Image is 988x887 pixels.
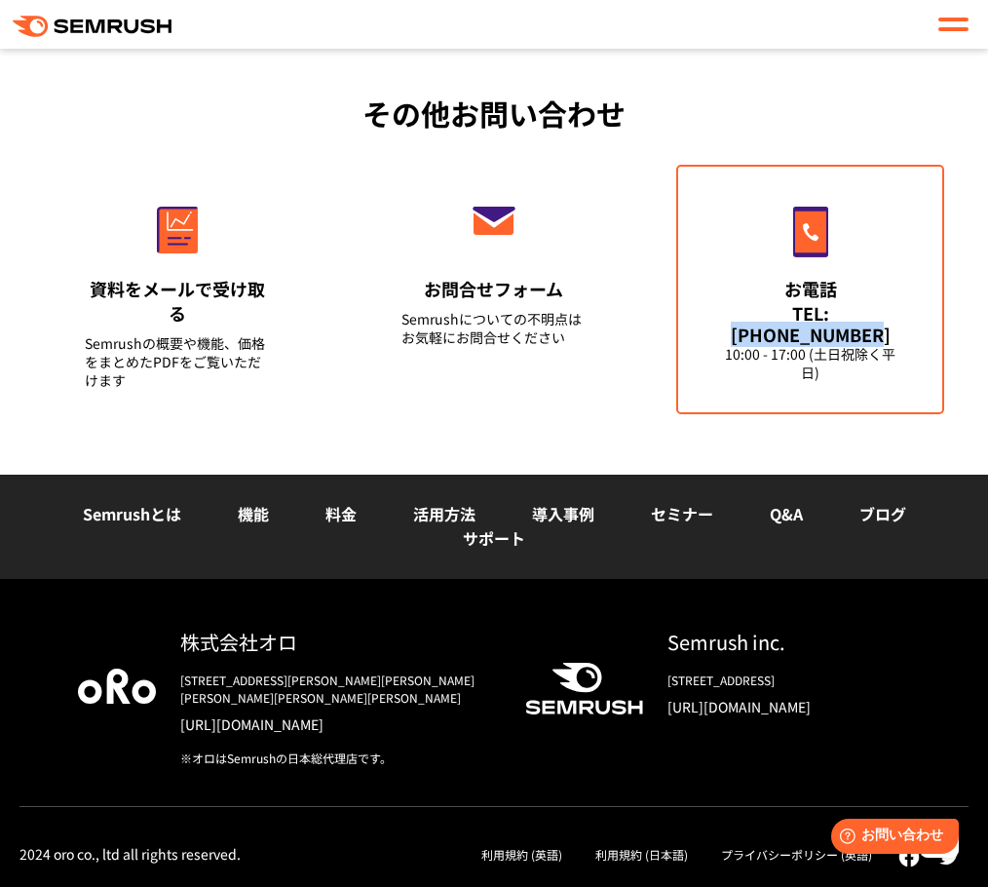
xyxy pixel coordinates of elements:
[651,502,713,525] a: セミナー
[717,277,903,301] div: お電話
[401,277,588,301] div: お問合せフォーム
[361,165,628,414] a: お問合せフォーム Semrushについての不明点はお気軽にお問合せください
[19,92,969,135] div: その他お問い合わせ
[721,846,872,863] a: プライバシーポリシー (英語)
[717,345,903,382] div: 10:00 - 17:00 (土日祝除く平日)
[78,669,156,704] img: oro company
[667,697,910,716] a: [URL][DOMAIN_NAME]
[180,714,494,734] a: [URL][DOMAIN_NAME]
[85,334,271,390] div: Semrushの概要や機能、価格をまとめたPDFをご覧いただけます
[532,502,594,525] a: 導入事例
[180,750,494,767] div: ※オロはSemrushの日本総代理店です。
[85,277,271,326] div: 資料をメールで受け取る
[595,846,688,863] a: 利用規約 (日本語)
[413,502,475,525] a: 活用方法
[667,628,910,656] div: Semrush inc.
[83,502,181,525] a: Semrushとは
[859,502,906,525] a: ブログ
[815,811,967,866] iframe: Help widget launcher
[180,628,494,656] div: 株式会社オロ
[325,502,357,525] a: 料金
[401,310,588,347] div: Semrushについての不明点は お気軽にお問合せください
[238,502,269,525] a: 機能
[180,672,494,707] div: [STREET_ADDRESS][PERSON_NAME][PERSON_NAME][PERSON_NAME][PERSON_NAME][PERSON_NAME]
[667,672,910,689] div: [STREET_ADDRESS]
[44,165,312,414] a: 資料をメールで受け取る Semrushの概要や機能、価格をまとめたPDFをご覧いただけます
[717,302,903,345] div: TEL: [PHONE_NUMBER]
[19,845,241,863] div: 2024 oro co., ltd all rights reserved.
[481,846,562,863] a: 利用規約 (英語)
[463,526,525,550] a: サポート
[770,502,803,525] a: Q&A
